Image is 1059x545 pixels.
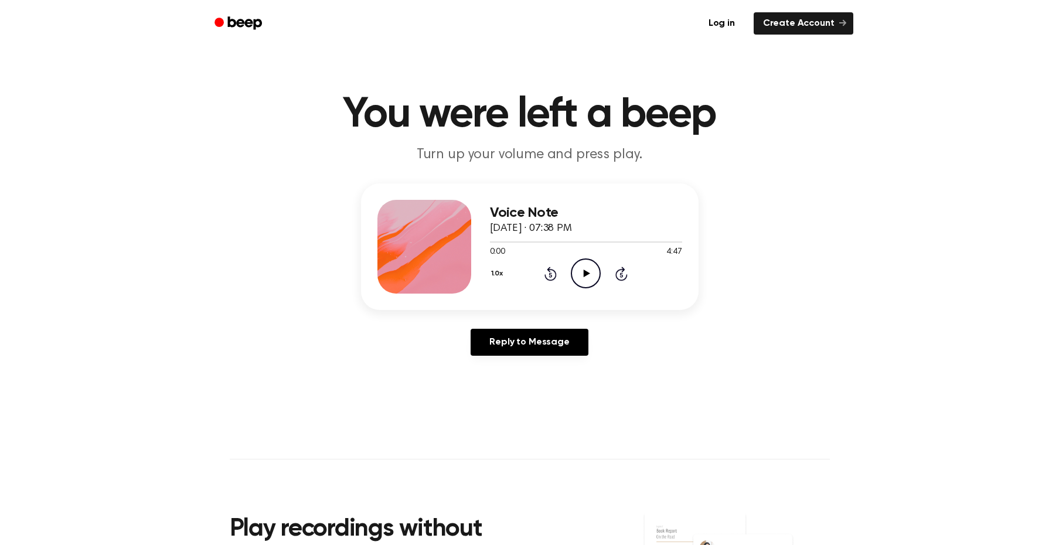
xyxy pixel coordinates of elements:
p: Turn up your volume and press play. [305,145,755,165]
a: Beep [206,12,273,35]
h1: You were left a beep [230,94,830,136]
span: 4:47 [666,246,682,258]
span: [DATE] · 07:38 PM [490,223,572,234]
span: 0:00 [490,246,505,258]
a: Log in [697,10,747,37]
h3: Voice Note [490,205,682,221]
button: 1.0x [490,264,508,284]
a: Create Account [754,12,853,35]
a: Reply to Message [471,329,588,356]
